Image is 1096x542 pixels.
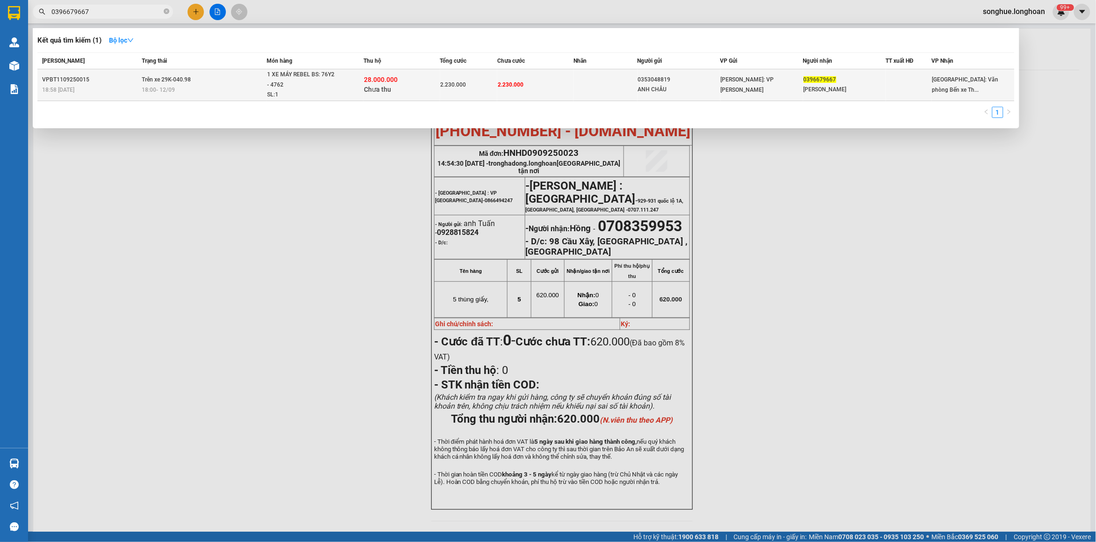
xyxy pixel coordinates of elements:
span: Người gửi [638,58,662,64]
span: Người nhận [803,58,833,64]
span: right [1006,109,1012,115]
span: VP Gửi [720,58,738,64]
span: TT xuất HĐ [886,58,914,64]
span: down [127,37,134,44]
div: [PERSON_NAME] [804,85,886,95]
span: 18:00 - 12/09 [142,87,175,93]
span: close-circle [164,7,169,16]
span: [PERSON_NAME] [42,58,85,64]
div: ANH CHÂU [638,85,720,95]
img: warehouse-icon [9,37,19,47]
strong: Bộ lọc [109,37,134,44]
span: message [10,522,19,531]
img: warehouse-icon [9,61,19,71]
span: left [984,109,989,115]
span: [GEOGRAPHIC_DATA]: Văn phòng Bến xe Th... [932,76,999,93]
span: Thu hộ [363,58,381,64]
span: Tổng cước [440,58,467,64]
button: left [981,107,992,118]
span: Nhãn [573,58,587,64]
span: [PERSON_NAME]: VP [PERSON_NAME] [721,76,774,93]
li: Next Page [1003,107,1015,118]
button: right [1003,107,1015,118]
span: 18:58 [DATE] [42,87,74,93]
span: Chưa cước [497,58,525,64]
h3: Kết quả tìm kiếm ( 1 ) [37,36,102,45]
a: 1 [993,107,1003,117]
span: Trên xe 29K-040.98 [142,76,191,83]
span: notification [10,501,19,510]
button: Bộ lọcdown [102,33,141,48]
input: Tìm tên, số ĐT hoặc mã đơn [51,7,162,17]
span: Trạng thái [142,58,167,64]
img: logo-vxr [8,6,20,20]
span: 0396679667 [804,76,836,83]
div: 0353048819 [638,75,720,85]
li: Previous Page [981,107,992,118]
span: Món hàng [267,58,292,64]
span: Chưa thu [364,86,391,93]
img: warehouse-icon [9,459,19,469]
div: 1 XE MÁY REBEL BS: 76Y2 - 4762 [267,70,337,90]
div: VPBT1109250015 [42,75,139,85]
span: search [39,8,45,15]
img: solution-icon [9,84,19,94]
span: 28.000.000 [364,76,398,83]
span: question-circle [10,480,19,489]
span: 2.230.000 [498,81,523,88]
div: SL: 1 [267,90,337,100]
span: close-circle [164,8,169,14]
li: 1 [992,107,1003,118]
span: VP Nhận [932,58,954,64]
span: 2.230.000 [441,81,466,88]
